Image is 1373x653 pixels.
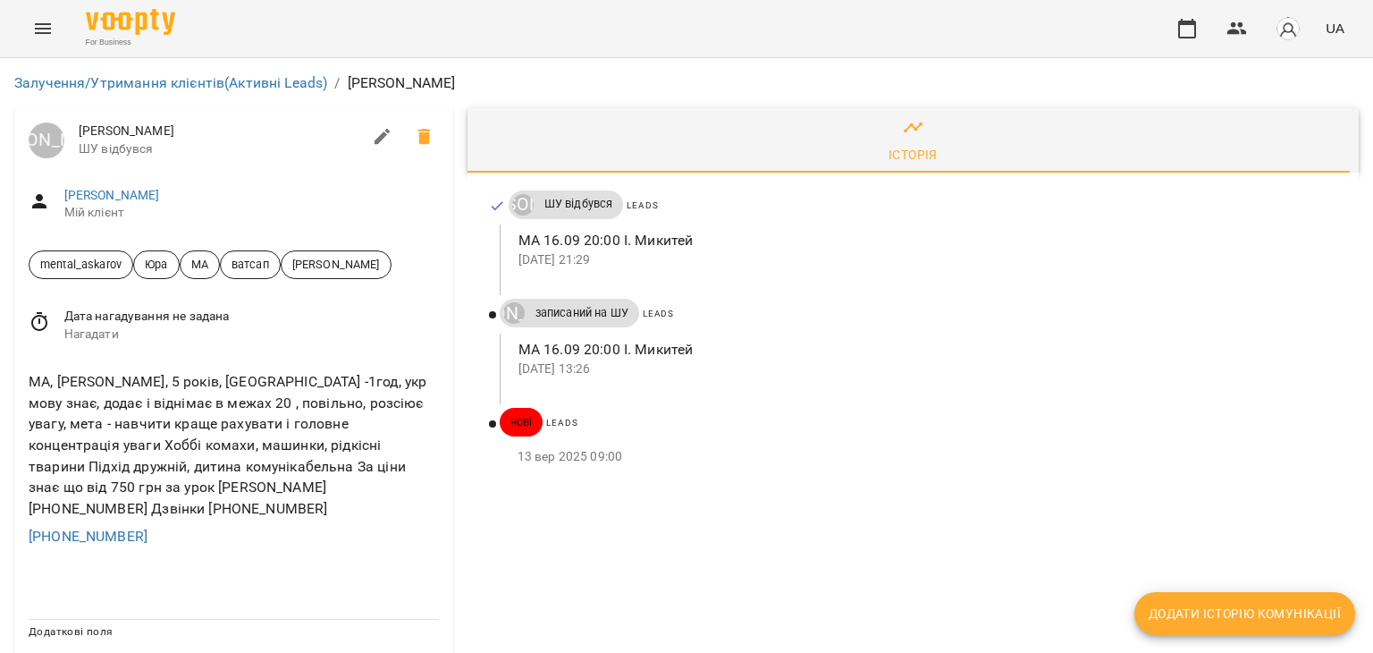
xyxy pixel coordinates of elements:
[500,414,543,430] span: нові
[334,72,340,94] li: /
[29,625,113,638] span: Додаткові поля
[503,302,525,324] div: Юрій Тимочко
[518,360,1330,378] p: [DATE] 13:26
[29,123,64,158] div: Юрій Тимочко
[1276,16,1301,41] img: avatar_s.png
[64,204,439,222] span: Мій клієнт
[29,256,132,273] span: mental_askarov
[525,305,639,321] span: записаний на ШУ
[221,256,280,273] span: ватсап
[64,308,439,326] span: Дата нагадування не задана
[14,74,327,91] a: Залучення/Утримання клієнтів(Активні Leads)
[21,7,64,50] button: Menu
[546,418,577,428] span: Leads
[1134,592,1355,635] button: Додати історію комунікації
[64,326,439,343] span: Нагадати
[79,140,361,158] span: ШУ відбувся
[643,309,674,318] span: Leads
[14,72,1359,94] nav: breadcrumb
[1326,19,1344,38] span: UA
[64,188,160,202] a: [PERSON_NAME]
[134,256,178,273] span: Юра
[79,123,361,140] span: [PERSON_NAME]
[518,251,1330,269] p: [DATE] 21:29
[518,339,1330,360] p: МА 16.09 20:00 І. Микитей
[29,123,64,158] a: [PERSON_NAME]
[1318,12,1352,45] button: UA
[518,230,1330,251] p: МА 16.09 20:00 І. Микитей
[512,194,534,216] div: ДТ Ірина Микитей
[500,302,525,324] a: [PERSON_NAME]
[29,528,147,545] a: [PHONE_NUMBER]
[509,194,534,216] a: ДТ [PERSON_NAME]
[25,368,442,522] div: МА, [PERSON_NAME], 5 років, [GEOGRAPHIC_DATA] -1год, укр мову знає, додає і віднімає в межах 20 ,...
[518,448,1330,466] p: 13 вер 2025 09:00
[86,9,175,35] img: Voopty Logo
[86,37,175,48] span: For Business
[627,200,658,210] span: Leads
[282,256,391,273] span: [PERSON_NAME]
[534,196,624,212] span: ШУ відбувся
[1149,603,1341,624] span: Додати історію комунікації
[889,144,938,165] div: Історія
[181,256,219,273] span: МА
[348,72,456,94] p: [PERSON_NAME]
